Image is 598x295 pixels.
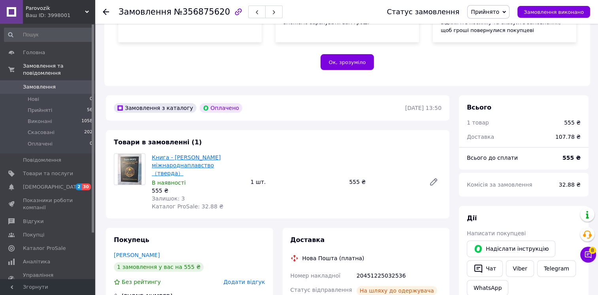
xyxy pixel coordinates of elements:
[467,260,503,277] button: Чат
[562,155,581,161] b: 555 ₴
[26,12,95,19] div: Ваш ID: 3998001
[114,103,196,113] div: Замовлення з каталогу
[118,154,141,185] img: Книга - Генрі Форд міжнароднаплавство （тверда）
[87,107,92,114] span: 56
[346,176,423,187] div: 555 ₴
[23,83,56,91] span: Замовлення
[152,154,221,176] a: Книга - [PERSON_NAME] міжнароднаплавство （тверда）
[82,183,91,190] span: 30
[152,195,185,202] span: Залишок: 3
[551,128,585,146] div: 107.78 ₴
[291,236,325,244] span: Доставка
[467,240,555,257] button: Надіслати інструкцію
[467,182,532,188] span: Комісія за замовлення
[90,96,92,103] span: 0
[580,247,596,263] button: Чат з покупцем8
[564,119,581,127] div: 555 ₴
[23,218,43,225] span: Відгуки
[23,197,73,211] span: Показники роботи компанії
[114,236,149,244] span: Покупець
[152,203,223,210] span: Каталог ProSale: 32.88 ₴
[152,180,186,186] span: В наявності
[103,8,109,16] div: Повернутися назад
[23,258,50,265] span: Аналітика
[122,279,161,285] span: Без рейтингу
[223,279,265,285] span: Додати відгук
[321,54,374,70] button: Ок, зрозуміло
[405,105,441,111] time: [DATE] 13:50
[28,129,55,136] span: Скасовані
[28,118,52,125] span: Виконані
[28,107,52,114] span: Прийняті
[4,28,93,42] input: Пошук
[506,260,534,277] a: Viber
[291,287,352,293] span: Статус відправлення
[174,7,230,17] span: №356875620
[559,182,581,188] span: 32.88 ₴
[75,183,82,190] span: 2
[467,230,526,236] span: Написати покупцеві
[23,272,73,286] span: Управління сайтом
[26,5,85,12] span: Parovozik
[23,157,61,164] span: Повідомлення
[119,7,172,17] span: Замовлення
[114,138,202,146] span: Товари в замовленні (1)
[537,260,576,277] a: Telegram
[291,272,341,279] span: Номер накладної
[247,176,346,187] div: 1 шт.
[426,174,441,190] a: Редагувати
[84,129,92,136] span: 202
[524,9,584,15] span: Замовлення виконано
[517,6,590,18] button: Замовлення виконано
[114,252,160,258] a: [PERSON_NAME]
[23,183,81,191] span: [DEMOGRAPHIC_DATA]
[329,59,366,65] span: Ок, зрозуміло
[589,247,596,254] span: 8
[90,140,92,147] span: 0
[387,8,460,16] div: Статус замовлення
[300,254,366,262] div: Нова Пошта (платна)
[467,119,489,126] span: 1 товар
[467,104,491,111] span: Всього
[23,170,73,177] span: Товари та послуги
[200,103,242,113] div: Оплачено
[471,9,499,15] span: Прийнято
[23,231,44,238] span: Покупці
[23,49,45,56] span: Головна
[467,134,494,140] span: Доставка
[23,62,95,77] span: Замовлення та повідомлення
[28,96,39,103] span: Нові
[81,118,92,125] span: 1058
[152,187,244,195] div: 555 ₴
[467,155,518,161] span: Всього до сплати
[467,214,477,222] span: Дії
[114,262,204,272] div: 1 замовлення у вас на 555 ₴
[28,140,53,147] span: Оплачені
[23,245,66,252] span: Каталог ProSale
[355,269,443,283] div: 20451225032536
